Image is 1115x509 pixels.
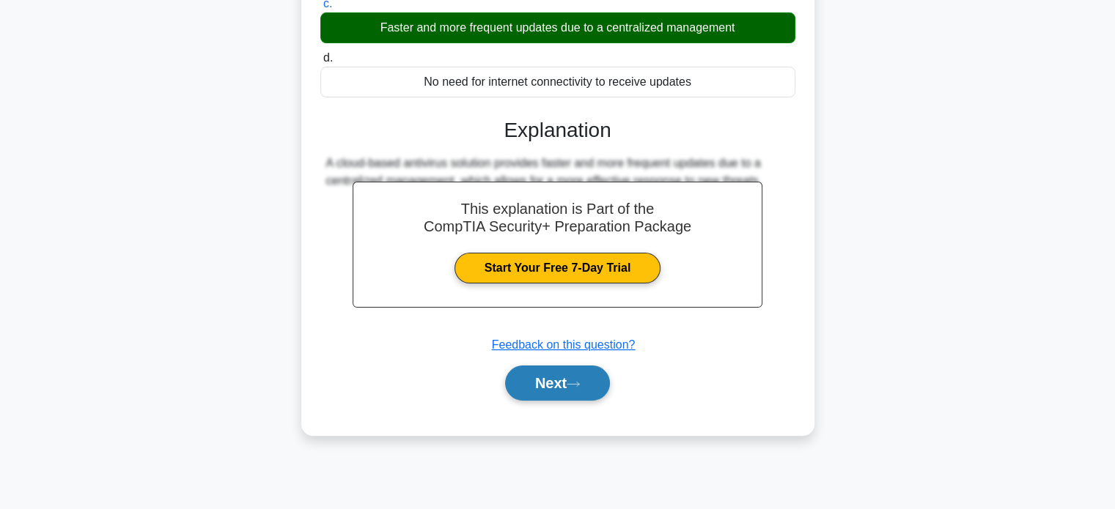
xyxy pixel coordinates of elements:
div: Faster and more frequent updates due to a centralized management [320,12,795,43]
button: Next [505,365,610,401]
div: A cloud-based antivirus solution provides faster and more frequent updates due to a centralized m... [326,155,790,190]
a: Start Your Free 7-Day Trial [455,253,660,283]
a: Feedback on this question? [492,338,636,351]
div: No need for internet connectivity to receive updates [320,67,795,97]
span: d. [323,51,333,64]
h3: Explanation [329,118,787,143]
